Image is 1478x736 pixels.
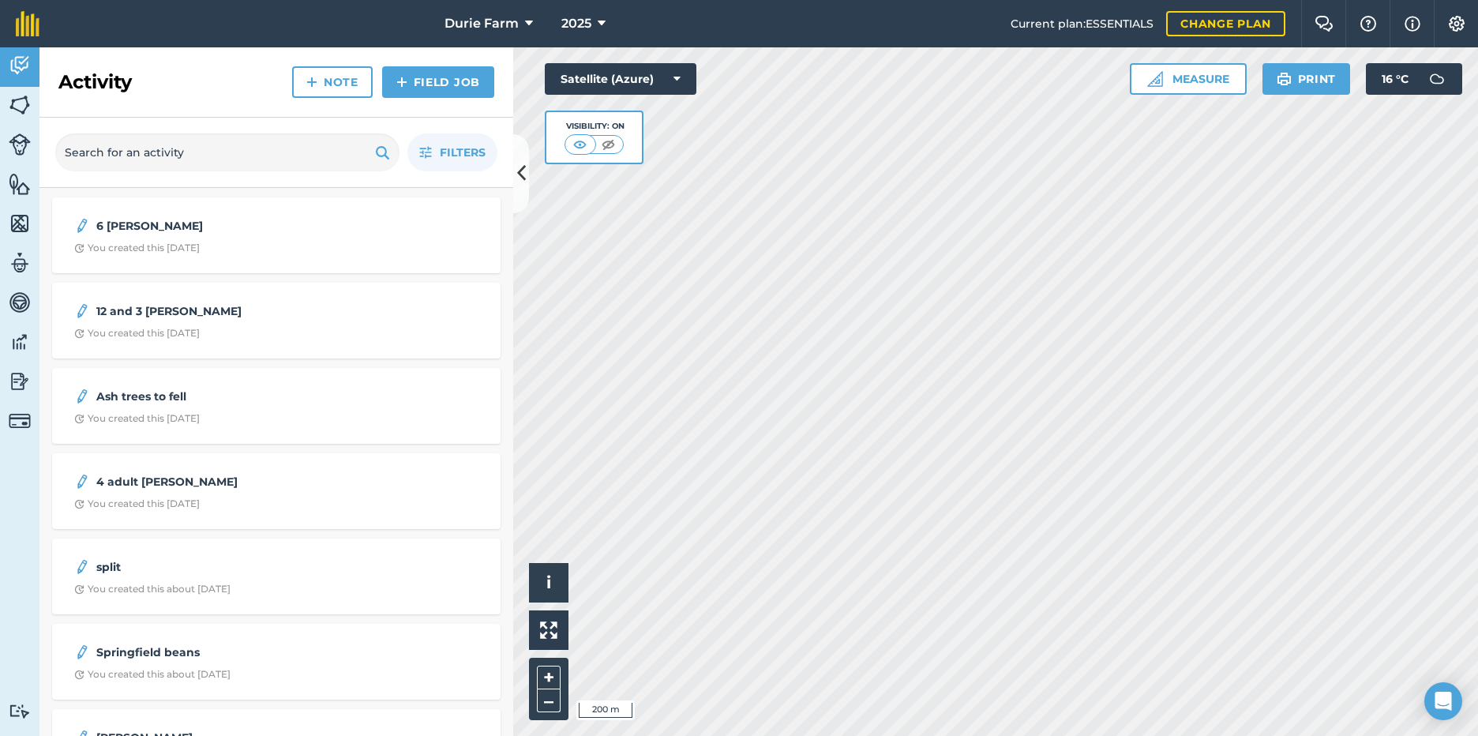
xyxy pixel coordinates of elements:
[96,473,347,490] strong: 4 adult [PERSON_NAME]
[537,666,561,689] button: +
[1359,16,1378,32] img: A question mark icon
[96,644,347,661] strong: Springfield beans
[9,704,31,719] img: svg+xml;base64,PD94bWwgdmVyc2lvbj0iMS4wIiBlbmNvZGluZz0idXRmLTgiPz4KPCEtLSBHZW5lcmF0b3I6IEFkb2JlIE...
[74,329,84,339] img: Clock with arrow pointing clockwise
[1405,14,1420,33] img: svg+xml;base64,PHN2ZyB4bWxucz0iaHR0cDovL3d3dy53My5vcmcvMjAwMC9zdmciIHdpZHRoPSIxNyIgaGVpZ2h0PSIxNy...
[62,548,491,605] a: splitClock with arrow pointing clockwiseYou created this about [DATE]
[1262,63,1351,95] button: Print
[74,243,84,253] img: Clock with arrow pointing clockwise
[62,633,491,690] a: Springfield beansClock with arrow pointing clockwiseYou created this about [DATE]
[62,292,491,349] a: 12 and 3 [PERSON_NAME]Clock with arrow pointing clockwiseYou created this [DATE]
[55,133,400,171] input: Search for an activity
[1277,69,1292,88] img: svg+xml;base64,PHN2ZyB4bWxucz0iaHR0cDovL3d3dy53My5vcmcvMjAwMC9zdmciIHdpZHRoPSIxOSIgaGVpZ2h0PSIyNC...
[1424,682,1462,720] div: Open Intercom Messenger
[306,73,317,92] img: svg+xml;base64,PHN2ZyB4bWxucz0iaHR0cDovL3d3dy53My5vcmcvMjAwMC9zdmciIHdpZHRoPSIxNCIgaGVpZ2h0PSIyNC...
[540,621,557,639] img: Four arrows, one pointing top left, one top right, one bottom right and the last bottom left
[9,212,31,235] img: svg+xml;base64,PHN2ZyB4bWxucz0iaHR0cDovL3d3dy53My5vcmcvMjAwMC9zdmciIHdpZHRoPSI1NiIgaGVpZ2h0PSI2MC...
[445,14,519,33] span: Durie Farm
[407,133,497,171] button: Filters
[74,302,90,321] img: svg+xml;base64,PD94bWwgdmVyc2lvbj0iMS4wIiBlbmNvZGluZz0idXRmLTgiPz4KPCEtLSBHZW5lcmF0b3I6IEFkb2JlIE...
[96,558,347,576] strong: split
[9,330,31,354] img: svg+xml;base64,PD94bWwgdmVyc2lvbj0iMS4wIiBlbmNvZGluZz0idXRmLTgiPz4KPCEtLSBHZW5lcmF0b3I6IEFkb2JlIE...
[537,689,561,712] button: –
[9,370,31,393] img: svg+xml;base64,PD94bWwgdmVyc2lvbj0iMS4wIiBlbmNvZGluZz0idXRmLTgiPz4KPCEtLSBHZW5lcmF0b3I6IEFkb2JlIE...
[9,93,31,117] img: svg+xml;base64,PHN2ZyB4bWxucz0iaHR0cDovL3d3dy53My5vcmcvMjAwMC9zdmciIHdpZHRoPSI1NiIgaGVpZ2h0PSI2MC...
[9,54,31,77] img: svg+xml;base64,PD94bWwgdmVyc2lvbj0iMS4wIiBlbmNvZGluZz0idXRmLTgiPz4KPCEtLSBHZW5lcmF0b3I6IEFkb2JlIE...
[62,463,491,520] a: 4 adult [PERSON_NAME]Clock with arrow pointing clockwiseYou created this [DATE]
[9,291,31,314] img: svg+xml;base64,PD94bWwgdmVyc2lvbj0iMS4wIiBlbmNvZGluZz0idXRmLTgiPz4KPCEtLSBHZW5lcmF0b3I6IEFkb2JlIE...
[9,172,31,196] img: svg+xml;base64,PHN2ZyB4bWxucz0iaHR0cDovL3d3dy53My5vcmcvMjAwMC9zdmciIHdpZHRoPSI1NiIgaGVpZ2h0PSI2MC...
[58,69,132,95] h2: Activity
[529,563,568,603] button: i
[9,133,31,156] img: svg+xml;base64,PD94bWwgdmVyc2lvbj0iMS4wIiBlbmNvZGluZz0idXRmLTgiPz4KPCEtLSBHZW5lcmF0b3I6IEFkb2JlIE...
[1366,63,1462,95] button: 16 °C
[565,120,625,133] div: Visibility: On
[74,216,90,235] img: svg+xml;base64,PD94bWwgdmVyc2lvbj0iMS4wIiBlbmNvZGluZz0idXRmLTgiPz4KPCEtLSBHZW5lcmF0b3I6IEFkb2JlIE...
[375,143,390,162] img: svg+xml;base64,PHN2ZyB4bWxucz0iaHR0cDovL3d3dy53My5vcmcvMjAwMC9zdmciIHdpZHRoPSIxOSIgaGVpZ2h0PSIyNC...
[9,410,31,432] img: svg+xml;base64,PD94bWwgdmVyc2lvbj0iMS4wIiBlbmNvZGluZz0idXRmLTgiPz4KPCEtLSBHZW5lcmF0b3I6IEFkb2JlIE...
[74,558,90,576] img: svg+xml;base64,PD94bWwgdmVyc2lvbj0iMS4wIiBlbmNvZGluZz0idXRmLTgiPz4KPCEtLSBHZW5lcmF0b3I6IEFkb2JlIE...
[1421,63,1453,95] img: svg+xml;base64,PD94bWwgdmVyc2lvbj0iMS4wIiBlbmNvZGluZz0idXRmLTgiPz4KPCEtLSBHZW5lcmF0b3I6IEFkb2JlIE...
[598,137,618,152] img: svg+xml;base64,PHN2ZyB4bWxucz0iaHR0cDovL3d3dy53My5vcmcvMjAwMC9zdmciIHdpZHRoPSI1MCIgaGVpZ2h0PSI0MC...
[74,583,231,595] div: You created this about [DATE]
[74,584,84,595] img: Clock with arrow pointing clockwise
[546,573,551,592] span: i
[74,327,200,340] div: You created this [DATE]
[74,387,90,406] img: svg+xml;base64,PD94bWwgdmVyc2lvbj0iMS4wIiBlbmNvZGluZz0idXRmLTgiPz4KPCEtLSBHZW5lcmF0b3I6IEFkb2JlIE...
[74,242,200,254] div: You created this [DATE]
[74,499,84,509] img: Clock with arrow pointing clockwise
[62,377,491,434] a: Ash trees to fellClock with arrow pointing clockwiseYou created this [DATE]
[1315,16,1334,32] img: Two speech bubbles overlapping with the left bubble in the forefront
[396,73,407,92] img: svg+xml;base64,PHN2ZyB4bWxucz0iaHR0cDovL3d3dy53My5vcmcvMjAwMC9zdmciIHdpZHRoPSIxNCIgaGVpZ2h0PSIyNC...
[74,412,200,425] div: You created this [DATE]
[1166,11,1285,36] a: Change plan
[561,14,591,33] span: 2025
[382,66,494,98] a: Field Job
[74,670,84,680] img: Clock with arrow pointing clockwise
[74,472,90,491] img: svg+xml;base64,PD94bWwgdmVyc2lvbj0iMS4wIiBlbmNvZGluZz0idXRmLTgiPz4KPCEtLSBHZW5lcmF0b3I6IEFkb2JlIE...
[1147,71,1163,87] img: Ruler icon
[96,302,347,320] strong: 12 and 3 [PERSON_NAME]
[96,217,347,235] strong: 6 [PERSON_NAME]
[74,498,200,510] div: You created this [DATE]
[292,66,373,98] a: Note
[1130,63,1247,95] button: Measure
[440,144,486,161] span: Filters
[570,137,590,152] img: svg+xml;base64,PHN2ZyB4bWxucz0iaHR0cDovL3d3dy53My5vcmcvMjAwMC9zdmciIHdpZHRoPSI1MCIgaGVpZ2h0PSI0MC...
[96,388,347,405] strong: Ash trees to fell
[74,668,231,681] div: You created this about [DATE]
[16,11,39,36] img: fieldmargin Logo
[1447,16,1466,32] img: A cog icon
[545,63,696,95] button: Satellite (Azure)
[74,414,84,424] img: Clock with arrow pointing clockwise
[62,207,491,264] a: 6 [PERSON_NAME]Clock with arrow pointing clockwiseYou created this [DATE]
[1011,15,1154,32] span: Current plan : ESSENTIALS
[74,643,90,662] img: svg+xml;base64,PD94bWwgdmVyc2lvbj0iMS4wIiBlbmNvZGluZz0idXRmLTgiPz4KPCEtLSBHZW5lcmF0b3I6IEFkb2JlIE...
[9,251,31,275] img: svg+xml;base64,PD94bWwgdmVyc2lvbj0iMS4wIiBlbmNvZGluZz0idXRmLTgiPz4KPCEtLSBHZW5lcmF0b3I6IEFkb2JlIE...
[1382,63,1409,95] span: 16 ° C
